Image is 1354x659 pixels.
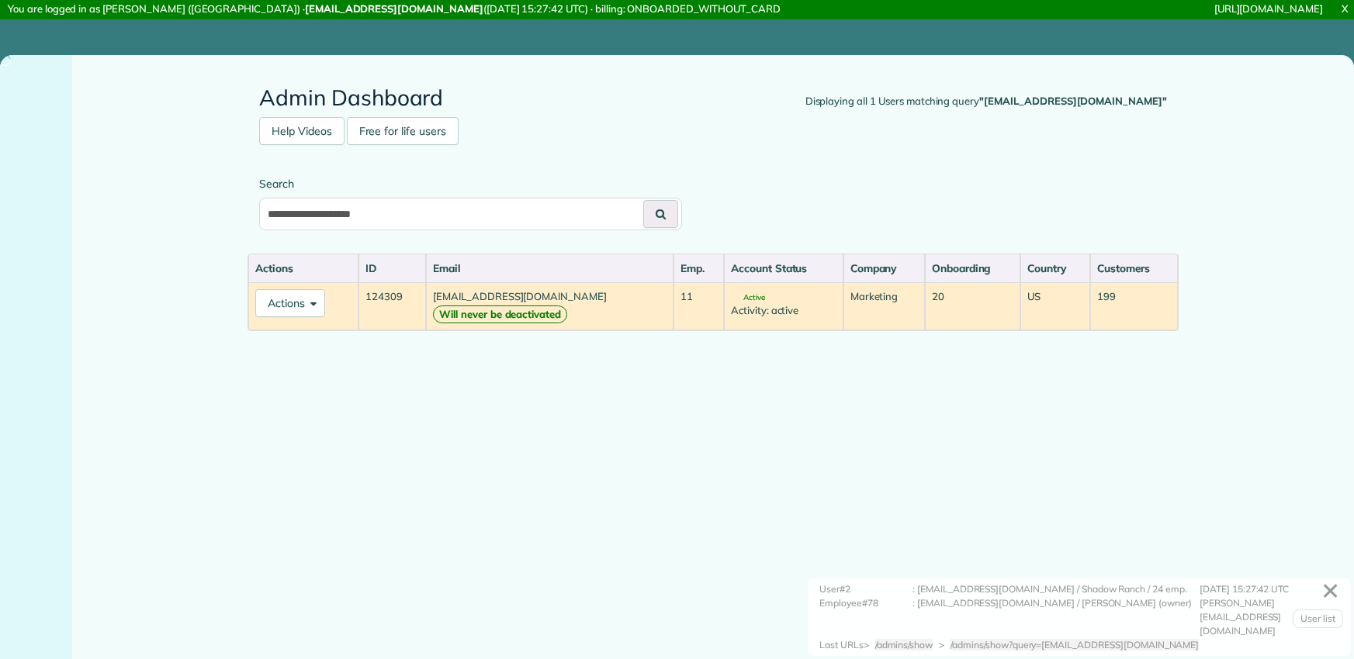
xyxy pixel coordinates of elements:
[1097,260,1171,276] div: Customers
[805,94,1167,109] div: Displaying all 1 Users matching query
[912,596,1200,638] div: : [EMAIL_ADDRESS][DOMAIN_NAME] / [PERSON_NAME] (owner)
[819,596,912,638] div: Employee#78
[1214,2,1323,15] a: [URL][DOMAIN_NAME]
[358,282,426,330] td: 124309
[433,260,667,276] div: Email
[259,86,1167,110] h2: Admin Dashboard
[1200,582,1339,596] div: [DATE] 15:27:42 UTC
[819,582,912,596] div: User#2
[1027,260,1082,276] div: Country
[912,582,1200,596] div: : [EMAIL_ADDRESS][DOMAIN_NAME] / Shadow Ranch / 24 emp.
[850,260,918,276] div: Company
[433,305,567,323] strong: Will never be deactivated
[1090,282,1178,330] td: 199
[255,260,351,276] div: Actions
[255,289,325,317] button: Actions
[1314,572,1347,610] a: ✕
[1293,609,1343,628] a: User list
[365,260,419,276] div: ID
[843,282,925,330] td: Marketing
[864,638,1206,652] div: > >
[819,638,864,652] div: Last URLs
[1020,282,1089,330] td: US
[979,95,1167,107] strong: "[EMAIL_ADDRESS][DOMAIN_NAME]"
[674,282,724,330] td: 11
[259,176,682,191] label: Search
[731,294,765,302] span: Active
[680,260,717,276] div: Emp.
[1200,596,1339,638] div: [PERSON_NAME][EMAIL_ADDRESS][DOMAIN_NAME]
[259,117,345,145] a: Help Videos
[731,303,836,318] div: Activity: active
[426,282,674,330] td: [EMAIL_ADDRESS][DOMAIN_NAME]
[731,260,836,276] div: Account Status
[925,282,1021,330] td: 20
[875,639,933,650] span: /admins/show
[305,2,483,15] strong: [EMAIL_ADDRESS][DOMAIN_NAME]
[951,639,1199,650] span: /admins/show?query=[EMAIL_ADDRESS][DOMAIN_NAME]
[347,117,459,145] a: Free for life users
[932,260,1014,276] div: Onboarding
